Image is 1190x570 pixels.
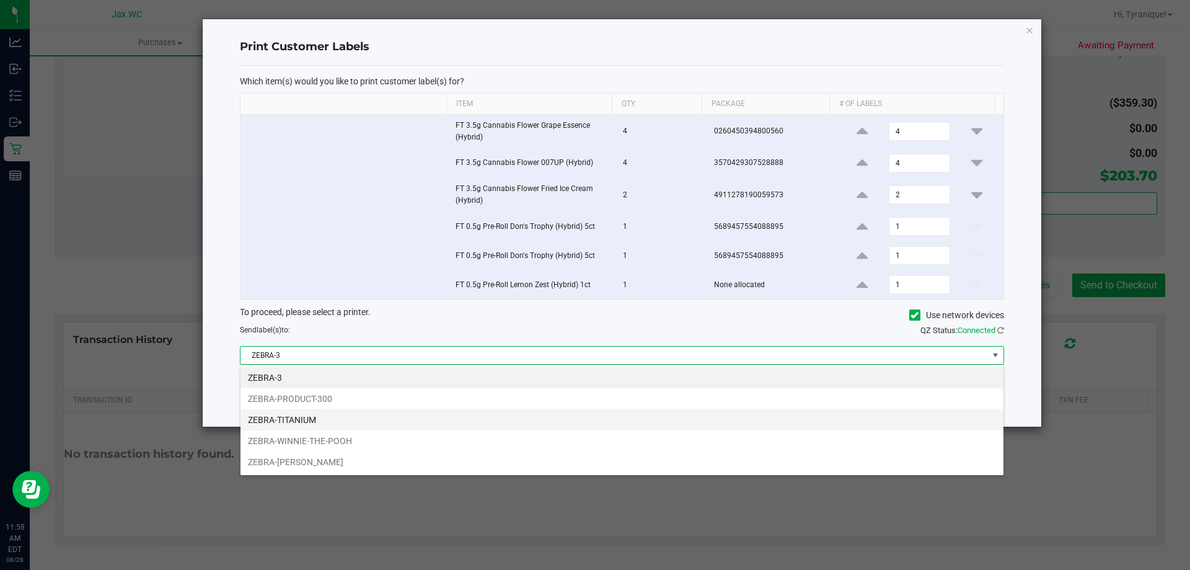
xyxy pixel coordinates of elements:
[920,326,1004,335] span: QZ Status:
[707,241,836,270] td: 5689457554088895
[448,115,615,149] td: FT 3.5g Cannabis Flower Grape Essence (Hybrid)
[615,270,707,299] td: 1
[707,178,836,212] td: 4911278190059573
[702,94,829,115] th: Package
[612,94,702,115] th: Qty
[707,115,836,149] td: 0260450394800560
[909,309,1004,322] label: Use network devices
[707,149,836,178] td: 3570429307528888
[12,471,50,508] iframe: Resource center
[231,306,1013,324] div: To proceed, please select a printer.
[240,326,290,334] span: Send to:
[615,212,707,241] td: 1
[615,115,707,149] td: 4
[240,430,1003,452] li: ZEBRA-WINNIE-THE-POOH
[448,241,615,270] td: FT 0.5g Pre-Roll Don's Trophy (Hybrid) 5ct
[829,94,995,115] th: # of labels
[240,409,1003,430] li: ZEBRA-TITANIUM
[446,94,612,115] th: Item
[615,241,707,270] td: 1
[448,212,615,241] td: FT 0.5g Pre-Roll Don's Trophy (Hybrid) 5ct
[448,178,615,212] td: FT 3.5g Cannabis Flower Fried Ice Cream (Hybrid)
[240,76,1004,87] p: Which item(s) would you like to print customer label(s) for?
[240,347,988,364] span: ZEBRA-3
[240,388,1003,409] li: ZEBRA-PRODUCT-300
[240,452,1003,473] li: ZEBRA-[PERSON_NAME]
[707,270,836,299] td: None allocated
[707,212,836,241] td: 5689457554088895
[240,367,1003,388] li: ZEBRA-3
[257,326,281,334] span: label(s)
[448,149,615,178] td: FT 3.5g Cannabis Flower 007UP (Hybrid)
[448,270,615,299] td: FT 0.5g Pre-Roll Lemon Zest (Hybrid) 1ct
[240,39,1004,55] h4: Print Customer Labels
[615,149,707,178] td: 4
[958,326,995,335] span: Connected
[615,178,707,212] td: 2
